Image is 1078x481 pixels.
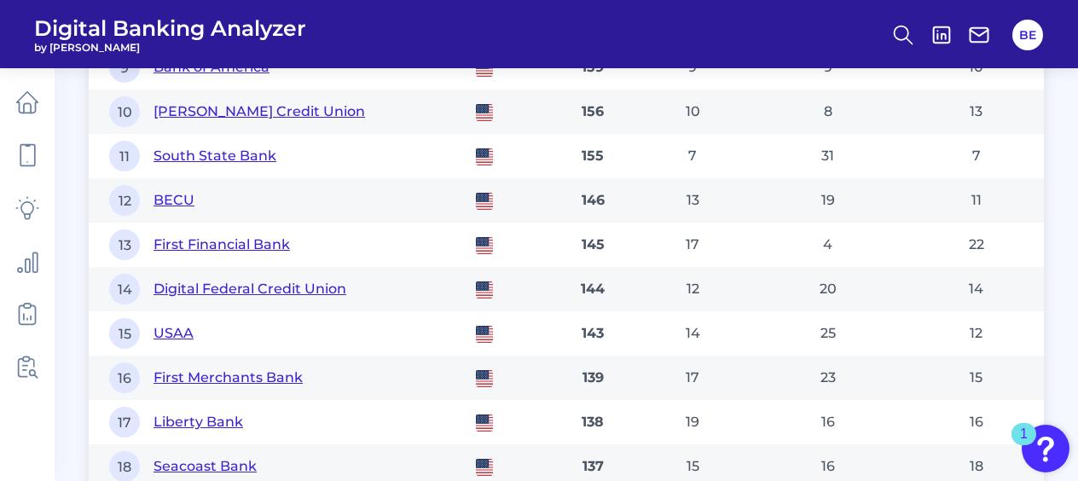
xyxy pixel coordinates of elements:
td: 19 [638,400,747,444]
td: 16 [747,400,908,444]
span: Digital Banking Analyzer [34,15,306,41]
p: 13 [109,229,140,260]
td: 12 [909,311,1044,356]
button: [PERSON_NAME] Credit Union [154,102,365,122]
p: 15 [109,318,140,349]
button: Open Resource Center, 1 new notification [1022,425,1069,472]
td: 31 [747,134,908,178]
td: 23 [747,356,908,400]
p: 14 [109,274,140,304]
button: Digital Federal Credit Union [154,280,346,299]
span: by [PERSON_NAME] [34,41,306,54]
td: 4 [747,223,908,267]
td: 19 [747,178,908,223]
button: BECU [154,191,194,211]
button: First Merchants Bank [154,368,303,388]
td: 12 [638,267,747,311]
td: 14 [638,311,747,356]
button: Liberty Bank [154,413,243,432]
td: 22 [909,223,1044,267]
td: 7 [638,134,747,178]
td: 16 [909,400,1044,444]
td: 7 [909,134,1044,178]
button: BE [1012,20,1043,50]
p: 17 [109,407,140,438]
td: 17 [638,356,747,400]
p: 10 [109,96,140,127]
td: 11 [909,178,1044,223]
td: 145 [548,223,638,267]
td: 14 [909,267,1044,311]
button: South State Bank [154,147,276,166]
td: 143 [548,311,638,356]
td: 10 [638,90,747,134]
td: 138 [548,400,638,444]
td: 13 [909,90,1044,134]
td: 155 [548,134,638,178]
td: 13 [638,178,747,223]
p: 11 [109,141,140,171]
td: 8 [747,90,908,134]
button: Seacoast Bank [154,457,257,477]
td: 20 [747,267,908,311]
td: 144 [548,267,638,311]
td: 15 [909,356,1044,400]
td: 139 [548,356,638,400]
button: USAA [154,324,194,344]
td: 156 [548,90,638,134]
td: 25 [747,311,908,356]
p: 12 [109,185,140,216]
td: 146 [548,178,638,223]
td: 17 [638,223,747,267]
p: 16 [109,362,140,393]
div: 1 [1020,434,1028,456]
button: First Financial Bank [154,235,290,255]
